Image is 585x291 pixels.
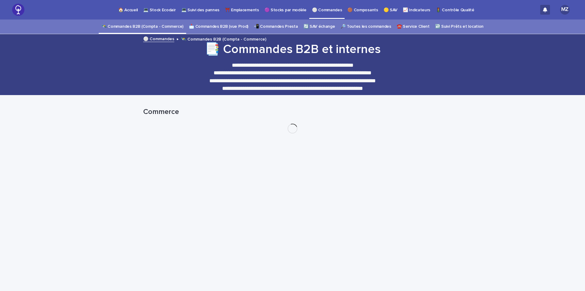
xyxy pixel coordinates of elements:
a: 📲 Commandes Presta [254,20,298,34]
a: 📩 Commandes B2B (vue Prod) [189,20,248,34]
a: ↩️ Suivi Prêts et location [435,20,484,34]
a: ☎️ Service Client [397,20,430,34]
p: 🛰️ Commandes B2B (Compta - Commerce) [181,35,266,42]
a: 🛰️ Commandes B2B (Compta - Commerce) [101,20,183,34]
div: MZ [560,5,570,15]
a: ⚪ Commandes [143,35,174,42]
a: 🔎 Toutes les commandes [341,20,391,34]
h1: 📑 Commandes B2B et internes [143,42,442,57]
a: 🔄 SAV échange [303,20,335,34]
h1: Commerce [143,108,442,116]
img: JzSyWMYZRrOrwMBeQwjA [12,4,24,16]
